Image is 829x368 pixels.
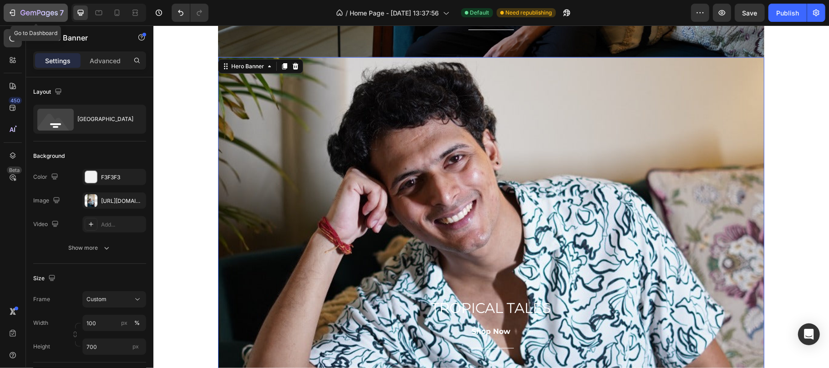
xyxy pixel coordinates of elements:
p: Settings [45,56,71,66]
span: px [132,343,139,350]
div: % [134,319,140,327]
span: Home Page - [DATE] 13:37:56 [350,8,439,18]
div: Show more [69,243,111,252]
div: px [121,319,127,327]
div: Add... [101,221,144,229]
div: 450 [9,97,22,104]
input: px% [82,315,146,331]
span: Save [743,9,758,17]
p: Advanced [90,56,121,66]
button: px [132,318,142,328]
div: Hero Banner [76,37,112,45]
div: [GEOGRAPHIC_DATA] [77,109,133,130]
div: Color [33,171,60,183]
div: Beta [7,166,22,174]
div: [URL][DOMAIN_NAME] [101,197,144,205]
h2: TROPICAL TALES [71,272,604,292]
div: Size [33,272,57,285]
button: Show more [33,240,146,256]
div: Background Image [65,32,611,350]
label: Frame [33,295,50,303]
div: Open Intercom Messenger [798,323,820,345]
label: Width [33,319,48,327]
div: Background [33,152,65,160]
div: Layout [33,86,64,98]
span: Custom [86,295,107,303]
div: F3F3F3 [101,173,144,181]
iframe: Design area [153,25,829,368]
button: Save [735,4,765,22]
div: Publish [776,8,799,18]
div: Overlay [65,32,611,350]
div: Image [33,195,62,207]
span: Need republishing [506,9,552,17]
span: / [346,8,348,18]
label: Height [33,343,50,351]
button: Custom [82,291,146,308]
div: Undo/Redo [172,4,209,22]
input: px [82,338,146,355]
div: Video [33,218,61,231]
p: Hero Banner [44,32,122,43]
p: 7 [60,7,64,18]
span: Default [470,9,489,17]
p: Shop Now [319,301,357,312]
button: % [119,318,130,328]
a: Shop Now [297,295,379,317]
button: Publish [768,4,807,22]
button: 7 [4,4,68,22]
